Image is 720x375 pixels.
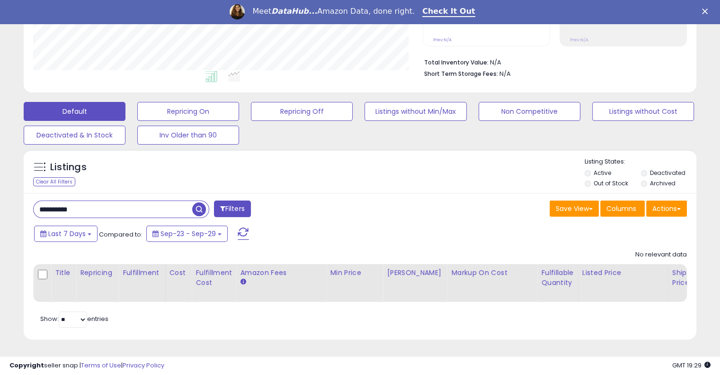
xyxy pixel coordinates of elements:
[592,102,694,121] button: Listings without Cost
[50,161,87,174] h5: Listings
[541,268,574,288] div: Fulfillable Quantity
[649,169,685,177] label: Deactivated
[34,226,98,242] button: Last 7 Days
[600,201,645,217] button: Columns
[137,102,239,121] button: Repricing On
[550,201,599,217] button: Save View
[585,157,696,166] p: Listing States:
[251,102,353,121] button: Repricing Off
[214,201,251,217] button: Filters
[146,226,228,242] button: Sep-23 - Sep-29
[33,177,75,186] div: Clear All Filters
[271,7,317,16] i: DataHub...
[649,179,675,187] label: Archived
[424,56,680,67] li: N/A
[123,361,164,370] a: Privacy Policy
[499,69,511,78] span: N/A
[387,268,443,278] div: [PERSON_NAME]
[252,7,415,16] div: Meet Amazon Data, done right.
[137,126,239,145] button: Inv Older than 90
[433,37,452,43] small: Prev: N/A
[169,268,188,278] div: Cost
[424,58,489,66] b: Total Inventory Value:
[55,268,72,278] div: Title
[330,268,379,278] div: Min Price
[447,264,537,302] th: The percentage added to the cost of goods (COGS) that forms the calculator for Min & Max prices.
[594,169,611,177] label: Active
[422,7,475,17] a: Check It Out
[672,268,691,288] div: Ship Price
[123,268,161,278] div: Fulfillment
[99,230,142,239] span: Compared to:
[24,126,125,145] button: Deactivated & In Stock
[479,102,580,121] button: Non Competitive
[582,268,664,278] div: Listed Price
[606,204,636,213] span: Columns
[160,229,216,238] span: Sep-23 - Sep-29
[230,4,245,19] img: Profile image for Georgie
[672,361,711,370] span: 2025-10-7 19:29 GMT
[594,179,628,187] label: Out of Stock
[48,229,86,238] span: Last 7 Days
[80,268,115,278] div: Repricing
[364,102,466,121] button: Listings without Min/Max
[240,278,246,286] small: Amazon Fees.
[24,102,125,121] button: Default
[81,361,121,370] a: Terms of Use
[9,361,164,370] div: seller snap | |
[9,361,44,370] strong: Copyright
[240,268,322,278] div: Amazon Fees
[702,9,711,14] div: Close
[40,314,108,323] span: Show: entries
[646,201,687,217] button: Actions
[451,268,533,278] div: Markup on Cost
[424,70,498,78] b: Short Term Storage Fees:
[196,268,232,288] div: Fulfillment Cost
[570,37,588,43] small: Prev: N/A
[635,250,687,259] div: No relevant data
